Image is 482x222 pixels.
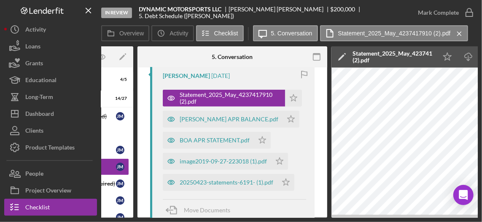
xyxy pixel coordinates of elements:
[4,88,97,105] button: Long-Term
[163,132,271,149] button: BOA APR STATEMENT.pdf
[163,111,299,128] button: [PERSON_NAME] APR BALANCE.pdf
[25,165,43,184] div: People
[25,199,50,218] div: Checklist
[4,38,97,55] button: Loans
[163,90,302,107] button: Statement_2025_May_4237417910 (2).pdf
[25,21,46,40] div: Activity
[409,4,478,21] button: Mark Complete
[453,185,474,205] div: Open Intercom Messenger
[180,137,250,144] div: BOA APR STATEMENT.pdf
[4,139,97,156] button: Product Templates
[112,96,127,101] div: 14 / 27
[116,179,124,188] div: J M
[418,4,459,21] div: Mark Complete
[101,8,132,18] div: In Review
[4,182,97,199] button: Project Overview
[353,50,433,64] div: Statement_2025_May_4237417910 (2).pdf
[25,72,57,91] div: Educational
[163,72,210,79] div: [PERSON_NAME]
[212,53,253,60] div: 5. Conversation
[116,196,124,205] div: J M
[4,122,97,139] button: Clients
[180,179,273,186] div: 20250423-statements-6191- (1).pdf
[116,112,124,120] div: J M
[331,5,355,13] span: $200,000
[184,206,230,214] span: Move Documents
[4,55,97,72] button: Grants
[139,6,221,13] b: DYNAMIC MOTORSPORTS LLC
[196,25,244,41] button: Checklist
[116,163,124,171] div: J M
[139,13,234,19] div: 5. Debt Schedule ([PERSON_NAME])
[180,116,278,123] div: [PERSON_NAME] APR BALANCE.pdf
[170,30,188,37] label: Activity
[163,153,288,170] button: image2019-09-27-223018 (1).pdf
[163,174,294,191] button: 20250423-statements-6191- (1).pdf
[25,38,40,57] div: Loans
[180,158,267,165] div: image2019-09-27-223018 (1).pdf
[271,30,312,37] label: 5. Conversation
[112,77,127,82] div: 4 / 5
[338,30,451,37] label: Statement_2025_May_4237417910 (2).pdf
[4,21,97,38] button: Activity
[4,105,97,122] button: Dashboard
[253,25,318,41] button: 5. Conversation
[116,146,124,154] div: J M
[119,30,144,37] label: Overview
[25,55,43,74] div: Grants
[229,6,331,13] div: [PERSON_NAME] [PERSON_NAME]
[320,25,468,41] button: Statement_2025_May_4237417910 (2).pdf
[25,182,71,201] div: Project Overview
[151,25,194,41] button: Activity
[116,213,124,222] div: J M
[163,200,239,221] button: Move Documents
[25,122,43,141] div: Clients
[4,165,97,182] button: People
[214,30,238,37] label: Checklist
[25,139,75,158] div: Product Templates
[180,91,281,105] div: Statement_2025_May_4237417910 (2).pdf
[211,72,230,79] time: 2025-05-19 20:37
[25,105,54,124] div: Dashboard
[25,88,53,107] div: Long-Term
[4,199,97,216] button: Checklist
[101,25,149,41] button: Overview
[4,72,97,88] button: Educational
